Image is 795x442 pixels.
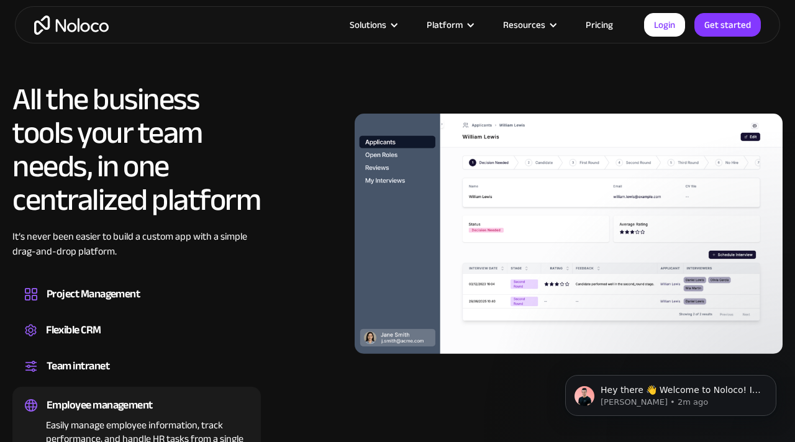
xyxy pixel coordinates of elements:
[547,349,795,436] iframe: Intercom notifications message
[34,16,109,35] a: home
[25,376,248,379] div: Set up a central space for your team to collaborate, share information, and stay up to date on co...
[694,13,761,37] a: Get started
[46,321,101,340] div: Flexible CRM
[411,17,488,33] div: Platform
[488,17,570,33] div: Resources
[644,13,685,37] a: Login
[334,17,411,33] div: Solutions
[47,396,153,415] div: Employee management
[570,17,629,33] a: Pricing
[503,17,545,33] div: Resources
[427,17,463,33] div: Platform
[47,357,109,376] div: Team intranet
[12,229,261,277] div: It’s never been easier to build a custom app with a simple drag-and-drop platform.
[25,304,248,307] div: Design custom project management tools to speed up workflows, track progress, and optimize your t...
[12,83,261,217] h2: All the business tools your team needs, in one centralized platform
[47,285,140,304] div: Project Management
[25,340,248,343] div: Create a custom CRM that you can adapt to your business’s needs, centralize your workflows, and m...
[350,17,386,33] div: Solutions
